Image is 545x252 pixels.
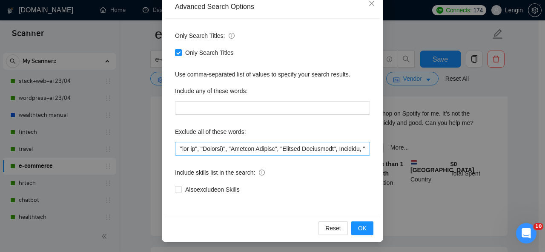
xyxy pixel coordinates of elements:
[358,224,367,233] span: OK
[259,170,265,176] span: info-circle
[182,48,237,57] span: Only Search Titles
[325,224,341,233] span: Reset
[175,2,370,11] div: Advanced Search Options
[516,223,536,244] iframe: Intercom live chat
[229,33,235,39] span: info-circle
[175,125,246,139] label: Exclude all of these words:
[534,223,543,230] span: 10
[318,221,348,235] button: Reset
[175,168,265,177] span: Include skills list in the search:
[351,221,373,235] button: OK
[175,84,247,98] label: Include any of these words:
[175,70,370,79] div: Use comma-separated list of values to specify your search results.
[175,31,235,40] span: Only Search Titles:
[182,185,243,194] span: Also exclude on Skills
